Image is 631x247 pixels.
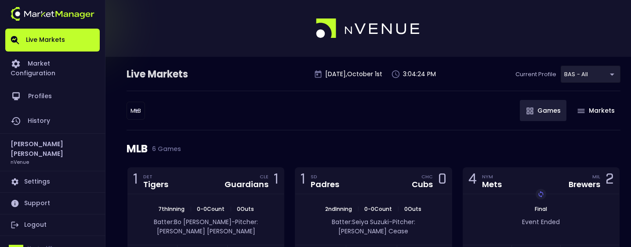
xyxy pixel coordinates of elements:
[577,109,585,113] img: gameIcon
[606,173,614,189] div: 2
[482,181,502,188] div: Mets
[157,218,258,236] span: Pitcher: [PERSON_NAME] [PERSON_NAME]
[421,173,433,180] div: CHC
[522,218,560,226] span: Event Ended
[537,191,544,198] img: replayImg
[260,173,268,180] div: CLE
[5,29,100,52] a: Live Markets
[402,205,424,213] span: 0 Outs
[311,181,339,188] div: Padres
[323,205,355,213] span: 2nd Inning
[569,181,600,188] div: Brewers
[5,171,100,192] a: Settings
[5,84,100,109] a: Profiles
[274,173,279,189] div: 1
[194,205,227,213] span: 0 - 0 Count
[127,67,234,81] div: Live Markets
[156,205,187,213] span: 7th Inning
[227,205,234,213] span: |
[11,139,94,159] h2: [PERSON_NAME] [PERSON_NAME]
[5,214,100,236] a: Logout
[526,107,533,114] img: gameIcon
[395,205,402,213] span: |
[301,173,305,189] div: 1
[187,205,194,213] span: |
[362,205,395,213] span: 0 - 0 Count
[412,181,433,188] div: Cubs
[143,173,168,180] div: DET
[232,218,235,226] span: -
[332,218,389,226] span: Batter: Seiya Suzuki
[520,100,566,121] button: Games
[316,18,421,39] img: logo
[325,70,382,79] p: [DATE] , October 1 st
[127,102,145,120] div: BAS - All
[561,66,620,83] div: BAS - All
[592,173,600,180] div: MIL
[143,181,168,188] div: Tigers
[311,173,339,180] div: SD
[133,173,138,189] div: 1
[5,52,100,84] a: Market Configuration
[5,109,100,133] a: History
[532,205,550,213] span: Final
[127,130,620,167] div: MLB
[571,100,620,121] button: Markets
[338,218,415,236] span: Pitcher: [PERSON_NAME] Cease
[148,145,181,152] span: 6 Games
[11,7,94,21] img: logo
[154,218,232,226] span: Batter: Bo [PERSON_NAME]
[515,70,556,79] p: Current Profile
[234,205,257,213] span: 0 Outs
[355,205,362,213] span: |
[225,181,268,188] div: Guardians
[11,159,29,165] h3: nVenue
[482,173,502,180] div: NYM
[5,193,100,214] a: Support
[389,218,392,226] span: -
[468,173,477,189] div: 4
[403,70,436,79] p: 3:04:24 PM
[438,173,446,189] div: 0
